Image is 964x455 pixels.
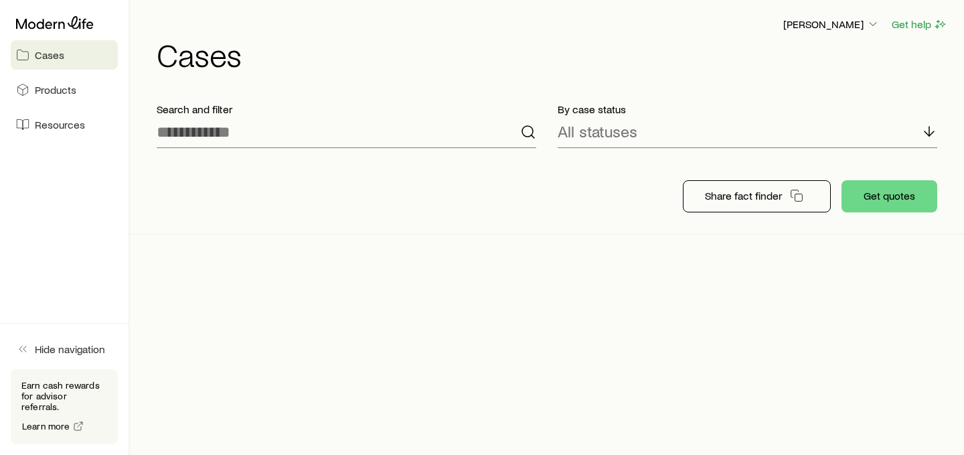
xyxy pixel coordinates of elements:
[891,17,948,32] button: Get help
[683,180,831,212] button: Share fact finder
[21,380,107,412] p: Earn cash rewards for advisor referrals.
[11,40,118,70] a: Cases
[558,122,637,141] p: All statuses
[35,48,64,62] span: Cases
[35,83,76,96] span: Products
[11,75,118,105] a: Products
[558,103,937,116] p: By case status
[157,38,948,70] h1: Cases
[35,342,105,356] span: Hide navigation
[22,421,70,431] span: Learn more
[783,17,880,31] p: [PERSON_NAME]
[11,334,118,364] button: Hide navigation
[783,17,880,33] button: [PERSON_NAME]
[705,189,782,202] p: Share fact finder
[11,110,118,139] a: Resources
[841,180,937,212] button: Get quotes
[11,369,118,444] div: Earn cash rewards for advisor referrals.Learn more
[35,118,85,131] span: Resources
[157,103,536,116] p: Search and filter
